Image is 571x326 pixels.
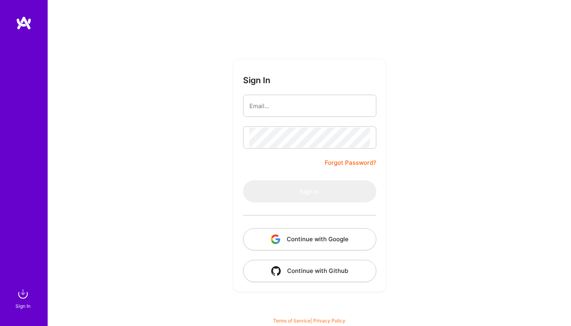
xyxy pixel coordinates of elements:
img: logo [16,16,32,30]
button: Continue with Github [243,260,376,282]
span: | [273,318,345,324]
img: icon [271,234,280,244]
a: sign inSign In [17,286,31,310]
a: Privacy Policy [313,318,345,324]
div: © 2025 ATeams Inc., All rights reserved. [48,302,571,322]
a: Forgot Password? [325,158,376,168]
button: Sign In [243,180,376,202]
a: Terms of Service [273,318,310,324]
div: Sign In [15,302,31,310]
img: sign in [15,286,31,302]
h3: Sign In [243,75,270,85]
button: Continue with Google [243,228,376,250]
input: Email... [249,96,370,116]
img: icon [271,266,281,276]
